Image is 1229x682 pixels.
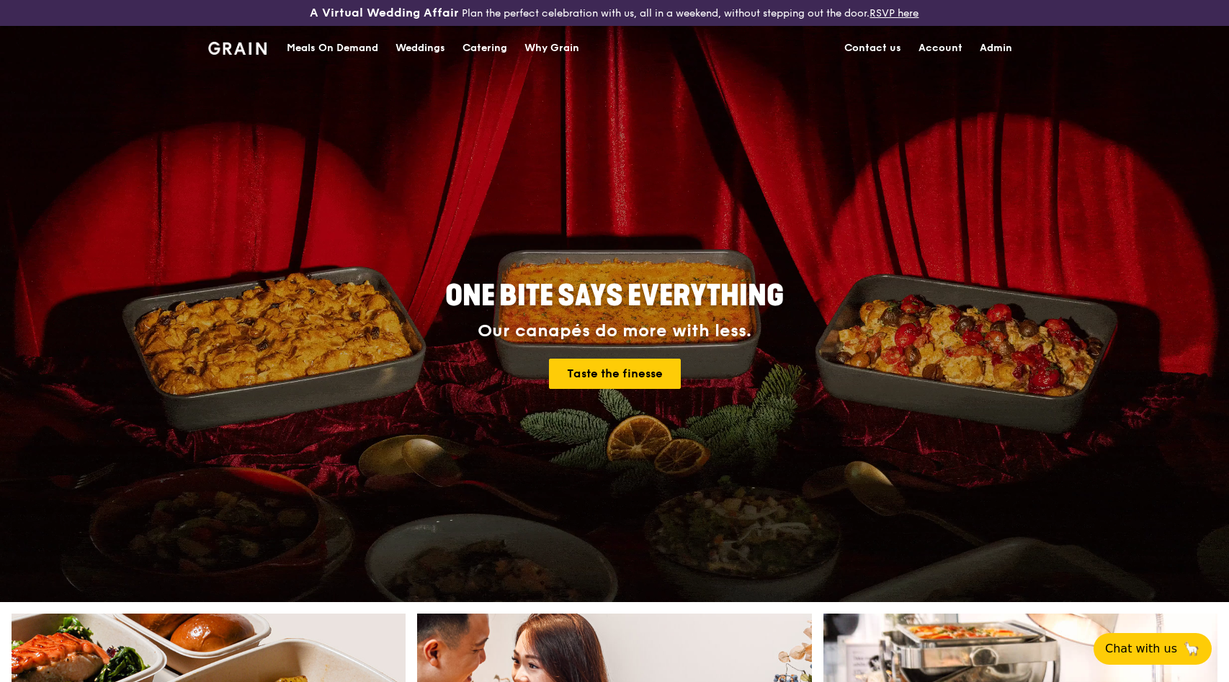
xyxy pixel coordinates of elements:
span: ONE BITE SAYS EVERYTHING [445,279,784,313]
a: Account [910,27,971,70]
div: Plan the perfect celebration with us, all in a weekend, without stepping out the door. [205,6,1024,20]
a: Admin [971,27,1021,70]
div: Weddings [395,27,445,70]
a: Contact us [836,27,910,70]
a: Catering [454,27,516,70]
a: Weddings [387,27,454,70]
a: Taste the finesse [549,359,681,389]
div: Our canapés do more with less. [355,321,874,341]
div: Meals On Demand [287,27,378,70]
div: Catering [462,27,507,70]
a: Why Grain [516,27,588,70]
h3: A Virtual Wedding Affair [310,6,459,20]
span: 🦙 [1183,640,1200,658]
img: Grain [208,42,267,55]
a: GrainGrain [208,25,267,68]
a: RSVP here [870,7,919,19]
button: Chat with us🦙 [1094,633,1212,665]
div: Why Grain [524,27,579,70]
span: Chat with us [1105,640,1177,658]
